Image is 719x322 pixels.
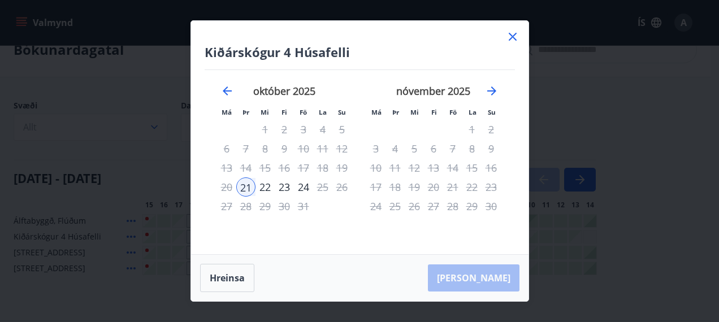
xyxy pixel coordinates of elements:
[255,139,275,158] td: Not available. miðvikudagur, 8. október 2025
[275,120,294,139] td: Not available. fimmtudagur, 2. október 2025
[217,158,236,177] td: Not available. mánudagur, 13. október 2025
[200,264,254,292] button: Hreinsa
[294,120,313,139] td: Not available. föstudagur, 3. október 2025
[255,177,275,197] div: 22
[392,108,399,116] small: Þr
[313,120,332,139] td: Not available. laugardagur, 4. október 2025
[366,197,386,216] td: Not available. mánudagur, 24. nóvember 2025
[313,158,332,177] td: Not available. laugardagur, 18. október 2025
[275,177,294,197] div: 23
[443,177,462,197] td: Not available. föstudagur, 21. nóvember 2025
[443,139,462,158] td: Not available. föstudagur, 7. nóvember 2025
[462,158,482,177] td: Not available. laugardagur, 15. nóvember 2025
[443,139,462,158] div: Aðeins útritun í boði
[449,108,457,116] small: Fö
[217,139,236,158] td: Not available. mánudagur, 6. október 2025
[386,197,405,216] td: Not available. þriðjudagur, 25. nóvember 2025
[236,177,255,197] div: Aðeins innritun í boði
[488,108,496,116] small: Su
[366,158,386,177] td: Not available. mánudagur, 10. nóvember 2025
[236,139,255,158] td: Not available. þriðjudagur, 7. október 2025
[294,139,313,158] td: Not available. föstudagur, 10. október 2025
[255,197,275,216] td: Not available. miðvikudagur, 29. október 2025
[424,197,443,216] td: Not available. fimmtudagur, 27. nóvember 2025
[313,139,332,158] td: Not available. laugardagur, 11. október 2025
[332,158,352,177] td: Not available. sunnudagur, 19. október 2025
[236,158,255,177] td: Not available. þriðjudagur, 14. október 2025
[217,197,236,216] td: Not available. mánudagur, 27. október 2025
[462,139,482,158] td: Not available. laugardagur, 8. nóvember 2025
[332,139,352,158] td: Not available. sunnudagur, 12. október 2025
[275,158,294,177] td: Not available. fimmtudagur, 16. október 2025
[275,139,294,158] td: Not available. fimmtudagur, 9. október 2025
[281,108,287,116] small: Fi
[205,43,515,60] h4: Kiðárskógur 4 Húsafelli
[462,120,482,139] td: Not available. laugardagur, 1. nóvember 2025
[294,197,313,216] div: Aðeins útritun í boði
[443,197,462,216] div: Aðeins útritun í boði
[338,108,346,116] small: Su
[386,139,405,158] td: Not available. þriðjudagur, 4. nóvember 2025
[482,120,501,139] td: Not available. sunnudagur, 2. nóvember 2025
[386,158,405,177] td: Not available. þriðjudagur, 11. nóvember 2025
[222,108,232,116] small: Má
[424,158,443,177] div: Aðeins útritun í boði
[366,177,386,197] td: Not available. mánudagur, 17. nóvember 2025
[294,177,313,197] div: Aðeins útritun í boði
[255,120,275,139] td: Not available. miðvikudagur, 1. október 2025
[443,158,462,177] td: Not available. föstudagur, 14. nóvember 2025
[253,84,315,98] strong: október 2025
[386,177,405,197] td: Not available. þriðjudagur, 18. nóvember 2025
[332,120,352,139] td: Not available. sunnudagur, 5. október 2025
[485,84,499,98] div: Move forward to switch to the next month.
[443,197,462,216] td: Not available. föstudagur, 28. nóvember 2025
[294,158,313,177] div: Aðeins útritun í boði
[366,139,386,158] td: Not available. mánudagur, 3. nóvember 2025
[217,177,236,197] td: Not available. mánudagur, 20. október 2025
[462,197,482,216] td: Not available. laugardagur, 29. nóvember 2025
[242,108,249,116] small: Þr
[405,158,424,177] td: Not available. miðvikudagur, 12. nóvember 2025
[405,139,424,158] td: Not available. miðvikudagur, 5. nóvember 2025
[410,108,419,116] small: Mi
[220,84,234,98] div: Move backward to switch to the previous month.
[236,197,255,216] td: Not available. þriðjudagur, 28. október 2025
[482,197,501,216] td: Not available. sunnudagur, 30. nóvember 2025
[313,177,332,197] td: Not available. laugardagur, 25. október 2025
[405,177,424,197] td: Not available. miðvikudagur, 19. nóvember 2025
[275,197,294,216] td: Not available. fimmtudagur, 30. október 2025
[424,139,443,158] td: Not available. fimmtudagur, 6. nóvember 2025
[294,197,313,216] td: Not available. föstudagur, 31. október 2025
[275,177,294,197] td: Choose fimmtudagur, 23. október 2025 as your check-out date. It’s available.
[294,177,313,197] td: Choose föstudagur, 24. október 2025 as your check-out date. It’s available.
[482,177,501,197] td: Not available. sunnudagur, 23. nóvember 2025
[424,158,443,177] td: Not available. fimmtudagur, 13. nóvember 2025
[469,108,477,116] small: La
[371,108,382,116] small: Má
[405,197,424,216] td: Not available. miðvikudagur, 26. nóvember 2025
[396,84,470,98] strong: nóvember 2025
[482,139,501,158] td: Not available. sunnudagur, 9. nóvember 2025
[332,177,352,197] td: Not available. sunnudagur, 26. október 2025
[431,108,437,116] small: Fi
[300,108,307,116] small: Fö
[261,108,269,116] small: Mi
[236,177,255,197] td: Selected as start date. þriðjudagur, 21. október 2025
[255,158,275,177] td: Not available. miðvikudagur, 15. október 2025
[205,70,515,241] div: Calendar
[482,158,501,177] td: Not available. sunnudagur, 16. nóvember 2025
[255,177,275,197] td: Choose miðvikudagur, 22. október 2025 as your check-out date. It’s available.
[319,108,327,116] small: La
[462,177,482,197] td: Not available. laugardagur, 22. nóvember 2025
[294,158,313,177] td: Not available. föstudagur, 17. október 2025
[424,177,443,197] td: Not available. fimmtudagur, 20. nóvember 2025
